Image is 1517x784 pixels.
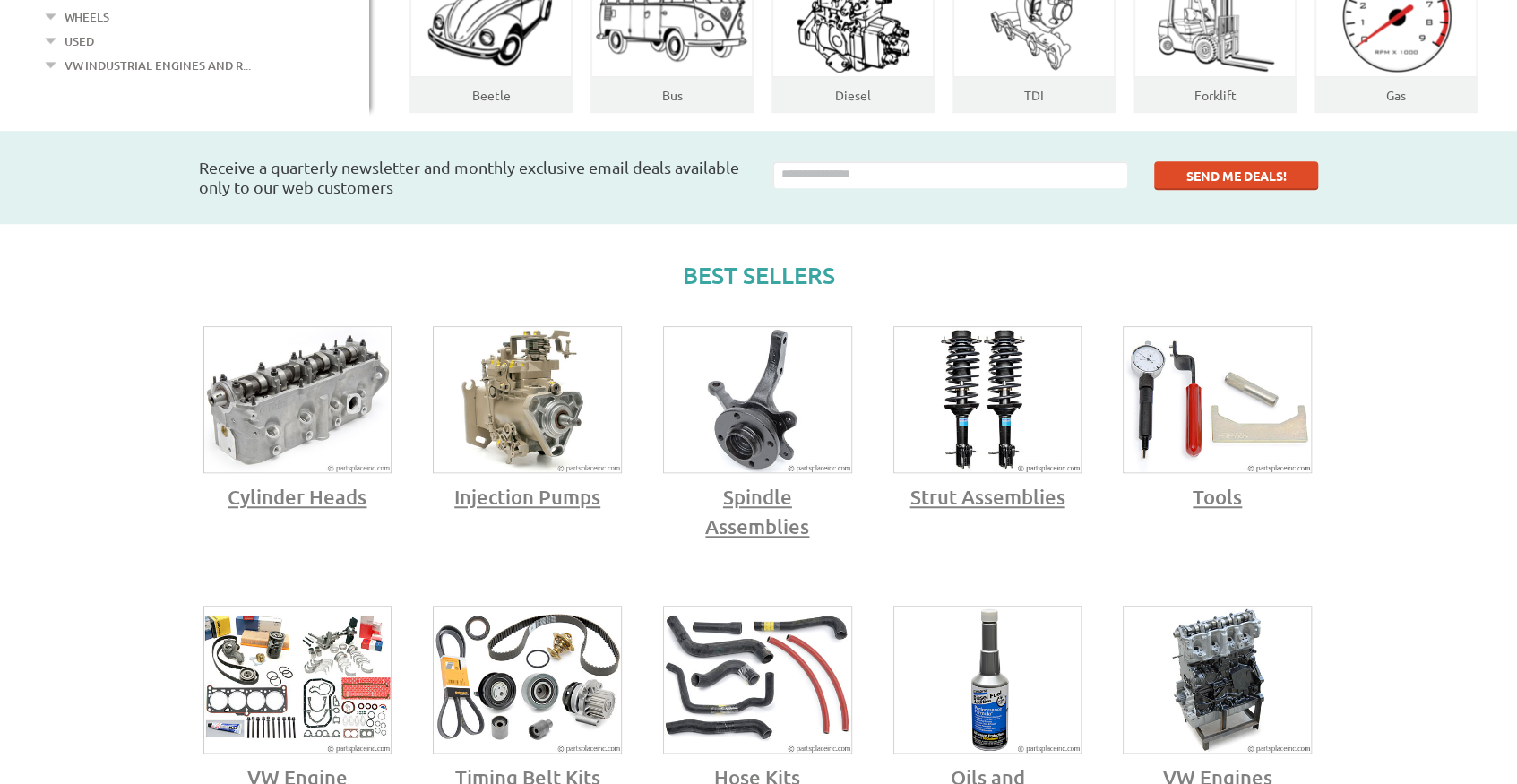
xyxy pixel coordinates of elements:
img: VW Cylinder Heads [204,327,392,473]
img: VW Spindle Assemblies [664,327,851,473]
span: Strut Assemblies [902,482,1073,512]
a: Beetle [472,87,511,103]
img: VW Diesel Injection Pump [434,327,621,473]
img: VW Engines [1124,607,1311,753]
span: Injection Pumps [442,482,613,512]
img: VW Hose Kits [664,607,851,753]
img: VW Strut Assemblies [894,327,1082,473]
span: Cylinder Heads [212,482,384,512]
a: VW Cylinder Heads Cylinder Heads [203,326,392,513]
h3: Receive a quarterly newsletter and monthly exclusive email deals available only to our web customers [199,158,746,197]
a: VW Industrial Engines and R... [65,54,251,77]
a: Bus [662,87,683,103]
a: Used [65,30,94,53]
a: VW Tools Tools [1123,326,1312,513]
a: VW Strut Assemblies Strut Assemblies [893,326,1082,513]
img: VW Engine Rebuild Kits [204,607,392,753]
button: SEND ME DEALS! [1154,161,1318,190]
img: VW TDI Timing Belt Kits [434,607,621,753]
a: Diesel [835,87,871,103]
span: Spindle Assemblies [672,482,843,541]
a: Forklift [1194,87,1237,103]
img: VW Oils and Chemicals [894,607,1082,753]
img: VW Tools [1124,327,1311,473]
h5: Best Sellers [194,260,1323,290]
a: Gas [1386,87,1406,103]
span: Tools [1132,482,1303,512]
a: Wheels [65,5,109,29]
a: VW Injection Pump Injection Pumps [433,326,622,513]
a: TDI [1024,87,1044,103]
a: VW Spindle Assemblies Spindle Assemblies [663,326,852,542]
